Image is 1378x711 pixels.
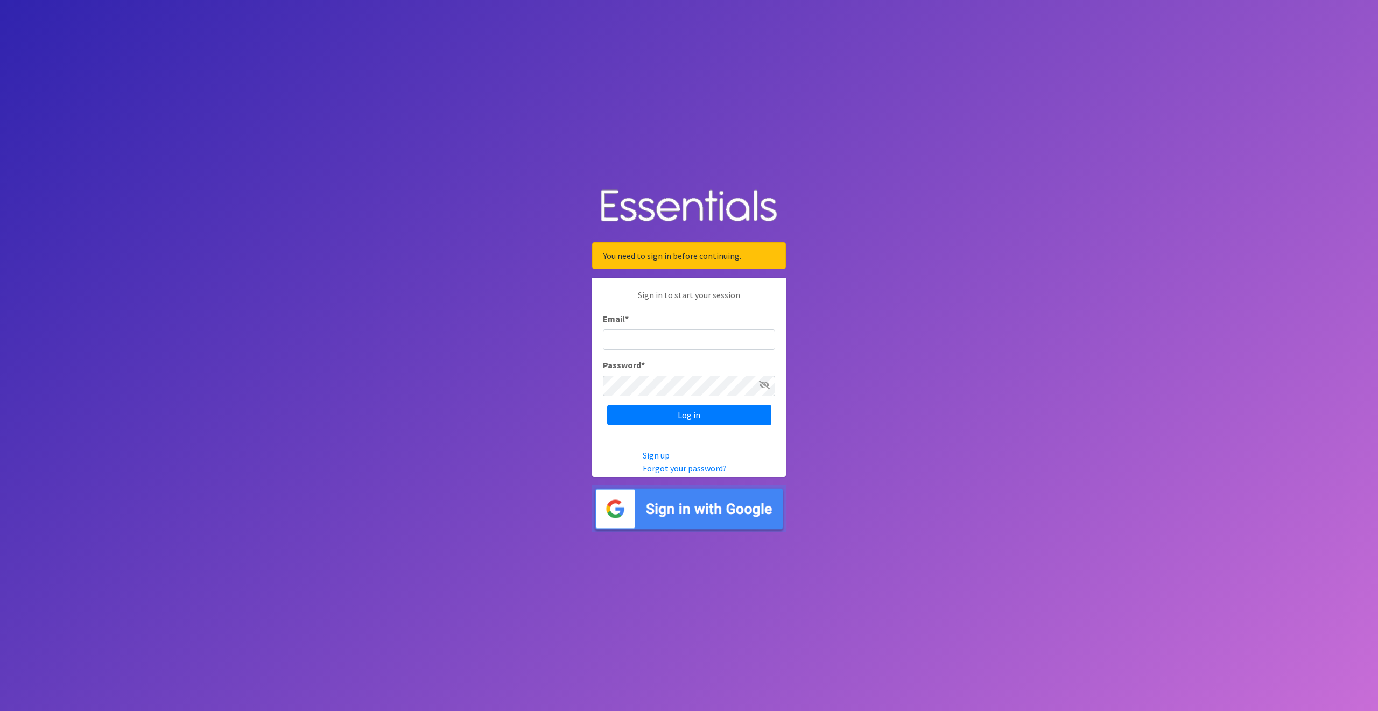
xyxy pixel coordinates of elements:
p: Sign in to start your session [603,288,775,312]
img: Human Essentials [592,179,786,234]
div: You need to sign in before continuing. [592,242,786,269]
a: Forgot your password? [643,463,727,474]
abbr: required [625,313,629,324]
label: Email [603,312,629,325]
a: Sign up [643,450,670,461]
label: Password [603,358,645,371]
abbr: required [641,360,645,370]
img: Sign in with Google [592,485,786,532]
input: Log in [607,405,771,425]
